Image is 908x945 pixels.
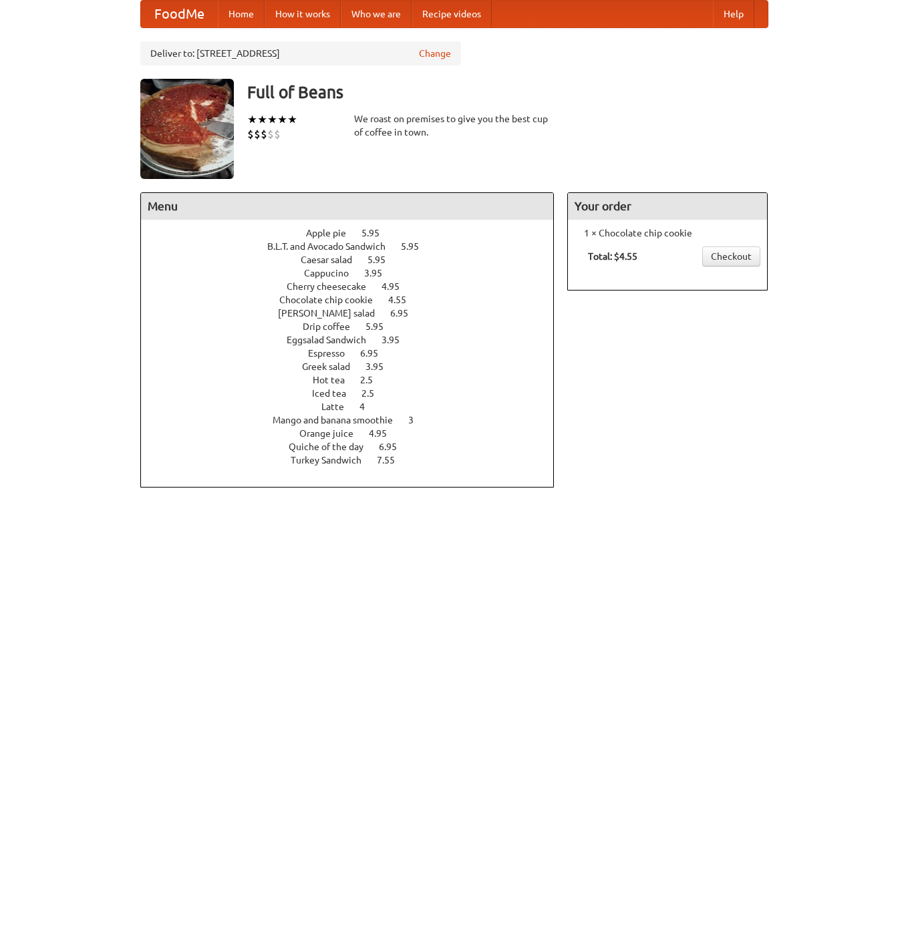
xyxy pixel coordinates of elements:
[301,254,365,265] span: Caesar salad
[312,388,399,399] a: Iced tea 2.5
[359,401,378,412] span: 4
[287,281,380,292] span: Cherry cheesecake
[303,321,363,332] span: Drip coffee
[360,375,386,385] span: 2.5
[361,388,388,399] span: 2.5
[364,268,396,278] span: 3.95
[247,79,768,106] h3: Full of Beans
[360,348,392,359] span: 6.95
[274,127,281,142] li: $
[257,112,267,127] li: ★
[299,428,367,439] span: Orange juice
[308,348,358,359] span: Espresso
[140,79,234,179] img: angular.jpg
[279,295,431,305] a: Chocolate chip cookie 4.55
[140,41,461,65] div: Deliver to: [STREET_ADDRESS]
[291,455,375,465] span: Turkey Sandwich
[313,375,398,385] a: Hot tea 2.5
[321,401,357,412] span: Latte
[287,112,297,127] li: ★
[273,415,438,425] a: Mango and banana smoothie 3
[702,246,760,266] a: Checkout
[218,1,265,27] a: Home
[267,112,277,127] li: ★
[401,241,432,252] span: 5.95
[382,281,413,292] span: 4.95
[312,388,359,399] span: Iced tea
[254,127,261,142] li: $
[278,308,388,319] span: [PERSON_NAME] salad
[277,112,287,127] li: ★
[388,295,420,305] span: 4.55
[291,455,420,465] a: Turkey Sandwich 7.55
[287,281,424,292] a: Cherry cheesecake 4.95
[575,226,760,240] li: 1 × Chocolate chip cookie
[141,193,554,220] h4: Menu
[321,401,390,412] a: Latte 4
[713,1,754,27] a: Help
[279,295,386,305] span: Chocolate chip cookie
[419,47,451,60] a: Change
[278,308,433,319] a: [PERSON_NAME] salad 6.95
[273,415,406,425] span: Mango and banana smoothie
[265,1,341,27] a: How it works
[303,321,408,332] a: Drip coffee 5.95
[308,348,403,359] a: Espresso 6.95
[261,127,267,142] li: $
[588,251,637,262] b: Total: $4.55
[287,335,424,345] a: Eggsalad Sandwich 3.95
[304,268,362,278] span: Cappucino
[267,241,444,252] a: B.L.T. and Avocado Sandwich 5.95
[408,415,427,425] span: 3
[390,308,422,319] span: 6.95
[287,335,380,345] span: Eggsalad Sandwich
[306,228,359,238] span: Apple pie
[365,321,397,332] span: 5.95
[382,335,413,345] span: 3.95
[369,428,400,439] span: 4.95
[306,228,404,238] a: Apple pie 5.95
[299,428,412,439] a: Orange juice 4.95
[289,441,377,452] span: Quiche of the day
[412,1,492,27] a: Recipe videos
[361,228,393,238] span: 5.95
[304,268,407,278] a: Cappucino 3.95
[247,112,257,127] li: ★
[354,112,555,139] div: We roast on premises to give you the best cup of coffee in town.
[247,127,254,142] li: $
[377,455,408,465] span: 7.55
[302,361,408,372] a: Greek salad 3.95
[568,193,767,220] h4: Your order
[313,375,358,385] span: Hot tea
[367,254,399,265] span: 5.95
[365,361,397,372] span: 3.95
[267,127,274,142] li: $
[341,1,412,27] a: Who we are
[301,254,410,265] a: Caesar salad 5.95
[141,1,218,27] a: FoodMe
[379,441,410,452] span: 6.95
[302,361,363,372] span: Greek salad
[289,441,422,452] a: Quiche of the day 6.95
[267,241,399,252] span: B.L.T. and Avocado Sandwich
